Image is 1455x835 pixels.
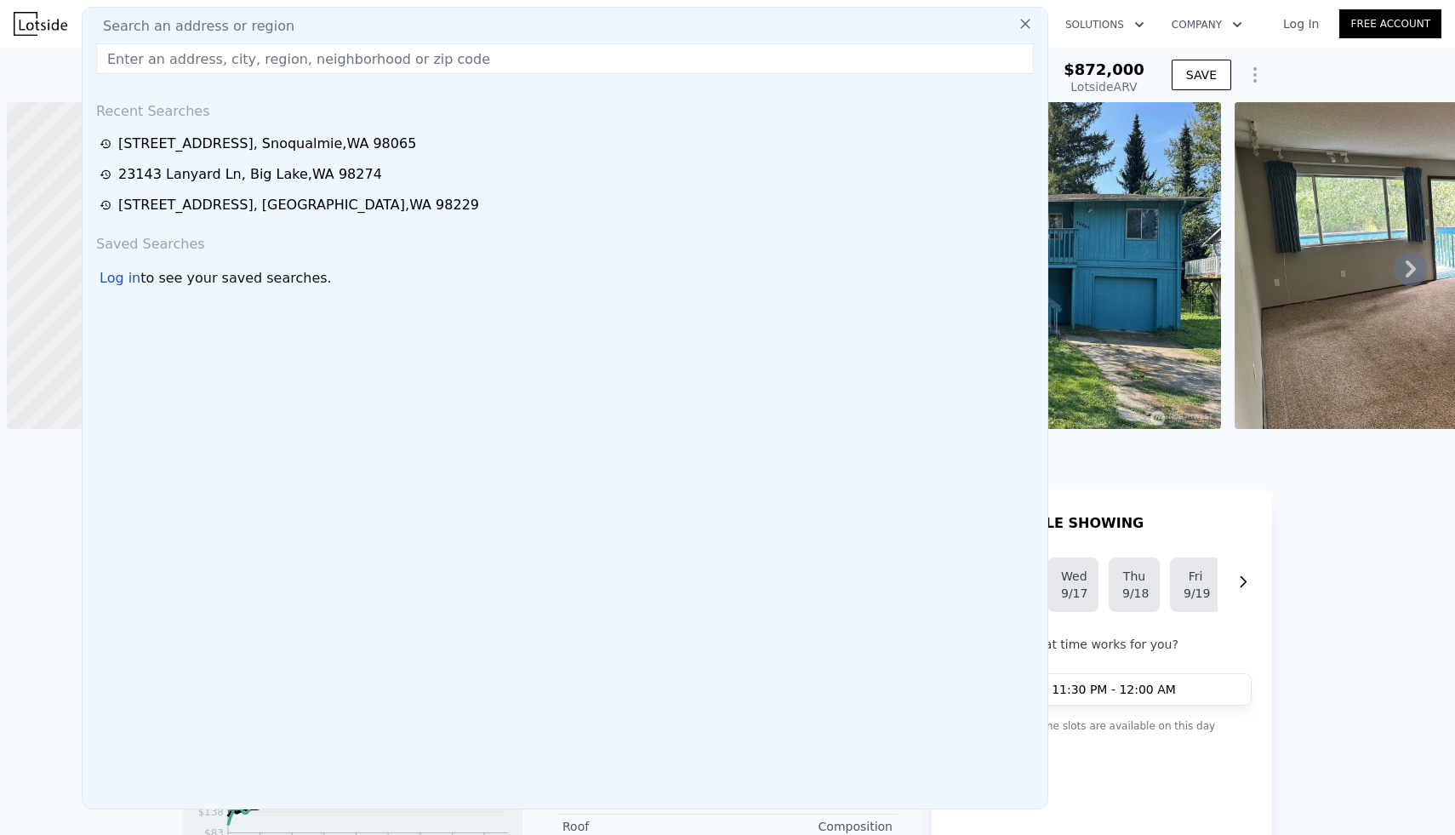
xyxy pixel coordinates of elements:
div: Log in [100,268,140,289]
input: Enter an address, city, region, neighborhood or zip code [96,43,1034,74]
button: 11:30 PM - 12:00 AM [952,673,1252,706]
a: 23143 Lanyard Ln, Big Lake,WA 98274 [100,164,1036,185]
button: Thu9/18 [1109,558,1160,612]
div: Recent Searches [89,88,1041,129]
div: [STREET_ADDRESS] , [GEOGRAPHIC_DATA] , WA 98229 [118,195,479,215]
div: Roof [562,818,727,835]
h1: SCHEDULE SHOWING [983,513,1144,534]
div: 23143 Lanyard Ln , Big Lake , WA 98274 [118,164,382,185]
a: [STREET_ADDRESS], [GEOGRAPHIC_DATA],WA 98229 [100,195,1036,215]
div: Fri [1184,568,1207,585]
a: Free Account [1339,9,1441,38]
span: $872,000 [1064,60,1144,78]
div: Wed [1061,568,1085,585]
div: 9/18 [1122,585,1146,602]
p: What time works for you? [952,636,1252,653]
div: [STREET_ADDRESS] , Snoqualmie , WA 98065 [118,134,416,154]
tspan: $138 [197,806,224,818]
div: Thu [1122,568,1146,585]
div: 9/17 [1061,585,1085,602]
button: SAVE [1172,60,1231,90]
a: [STREET_ADDRESS], Snoqualmie,WA 98065 [100,134,1036,154]
div: 9/19 [1184,585,1207,602]
div: Lotside ARV [1064,78,1144,95]
div: Saved Searches [89,220,1041,261]
span: Search an address or region [89,16,294,37]
button: Solutions [1052,9,1158,40]
div: Composition [727,818,893,835]
span: to see your saved searches. [140,268,331,289]
p: No other time slots are available on this day [952,716,1252,736]
a: Log In [1263,15,1339,32]
button: Fri9/19 [1170,558,1221,612]
button: Company [1158,9,1256,40]
button: Show Options [1238,58,1272,92]
span: 11:30 PM - 12:00 AM [1052,681,1176,698]
button: Wed9/17 [1047,558,1098,612]
img: Lotside [14,12,67,36]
